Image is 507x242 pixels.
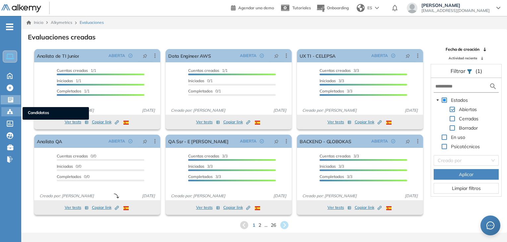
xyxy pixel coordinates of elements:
[371,53,388,59] span: ABIERTA
[28,110,84,117] span: Candidatos
[253,222,255,229] span: 1
[260,139,264,143] span: check-circle
[446,46,479,52] span: Fecha de creación
[92,119,119,125] span: Copiar link
[316,1,349,15] button: Onboarding
[240,53,256,59] span: ABIERTA
[449,56,477,61] span: Actividad reciente
[223,119,250,125] span: Copiar link
[188,153,228,158] span: 3/3
[188,89,213,93] span: Completados
[391,54,395,58] span: check-circle
[320,174,352,179] span: 3/3
[258,222,261,229] span: 2
[240,138,256,144] span: ABIERTA
[188,153,219,158] span: Cuentas creadas
[123,206,129,210] img: ESP
[269,136,284,147] button: pushpin
[355,205,382,211] span: Copiar link
[367,5,372,11] span: ES
[223,205,250,211] span: Copiar link
[452,185,481,192] span: Limpiar filtros
[274,139,279,144] span: pushpin
[168,49,211,62] a: Data Engineer AWS
[188,78,213,83] span: 0/1
[37,49,79,62] a: Analista de TI Junior
[37,193,97,199] span: Creado por: [PERSON_NAME]
[238,5,274,10] span: Agendar una demo
[327,5,349,10] span: Onboarding
[188,174,213,179] span: Completados
[65,204,89,212] button: Ver tests
[123,121,129,125] img: ESP
[138,50,152,61] button: pushpin
[451,68,467,74] span: Filtrar
[421,3,490,8] span: [PERSON_NAME]
[57,174,81,179] span: Completados
[168,107,228,113] span: Creado por: [PERSON_NAME]
[188,164,204,169] span: Iniciadas
[57,68,88,73] span: Cuentas creadas
[421,8,490,13] span: [EMAIL_ADDRESS][DOMAIN_NAME]
[223,118,250,126] button: Copiar link
[451,144,480,150] span: Psicotécnicos
[434,183,499,194] button: Limpiar filtros
[402,107,420,113] span: [DATE]
[355,118,382,126] button: Copiar link
[320,153,359,158] span: 3/3
[143,53,147,58] span: pushpin
[271,107,289,113] span: [DATE]
[57,78,81,83] span: 1/1
[451,134,465,140] span: En uso
[391,139,395,143] span: check-circle
[320,68,351,73] span: Cuentas creadas
[269,50,284,61] button: pushpin
[489,82,497,91] img: search icon
[292,5,311,10] span: Tutoriales
[264,222,267,229] span: ...
[458,115,480,123] span: Cerradas
[139,107,158,113] span: [DATE]
[320,89,344,93] span: Completados
[57,89,81,93] span: Completados
[405,139,410,144] span: pushpin
[92,204,119,212] button: Copiar link
[459,116,478,122] span: Cerradas
[450,133,467,141] span: En uso
[57,89,90,93] span: 1/1
[168,135,229,148] a: QA Ssr - E [PERSON_NAME]
[80,20,104,26] span: Evaluaciones
[27,20,43,26] a: Inicio
[300,107,359,113] span: Creado por: [PERSON_NAME]
[57,68,96,73] span: 1/1
[355,119,382,125] span: Copiar link
[37,135,62,148] a: Analista QA
[92,205,119,211] span: Copiar link
[255,206,260,210] img: ESP
[400,136,415,147] button: pushpin
[371,138,388,144] span: ABIERTA
[386,121,392,125] img: ESP
[188,164,213,169] span: 3/3
[223,204,250,212] button: Copiar link
[188,89,221,93] span: 0/1
[355,204,382,212] button: Copiar link
[128,139,132,143] span: check-circle
[57,164,73,169] span: Iniciadas
[260,54,264,58] span: check-circle
[320,68,359,73] span: 3/3
[320,174,344,179] span: Completados
[255,121,260,125] img: ESP
[57,174,90,179] span: 0/0
[65,118,89,126] button: Ver tests
[271,222,276,229] span: 26
[109,53,125,59] span: ABIERTA
[458,124,479,132] span: Borrador
[451,97,468,103] span: Estados
[375,7,379,9] img: arrow
[458,105,478,113] span: Abiertas
[231,3,274,11] a: Agendar una demo
[357,4,365,12] img: world
[196,204,220,212] button: Ver tests
[459,171,473,178] span: Aplicar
